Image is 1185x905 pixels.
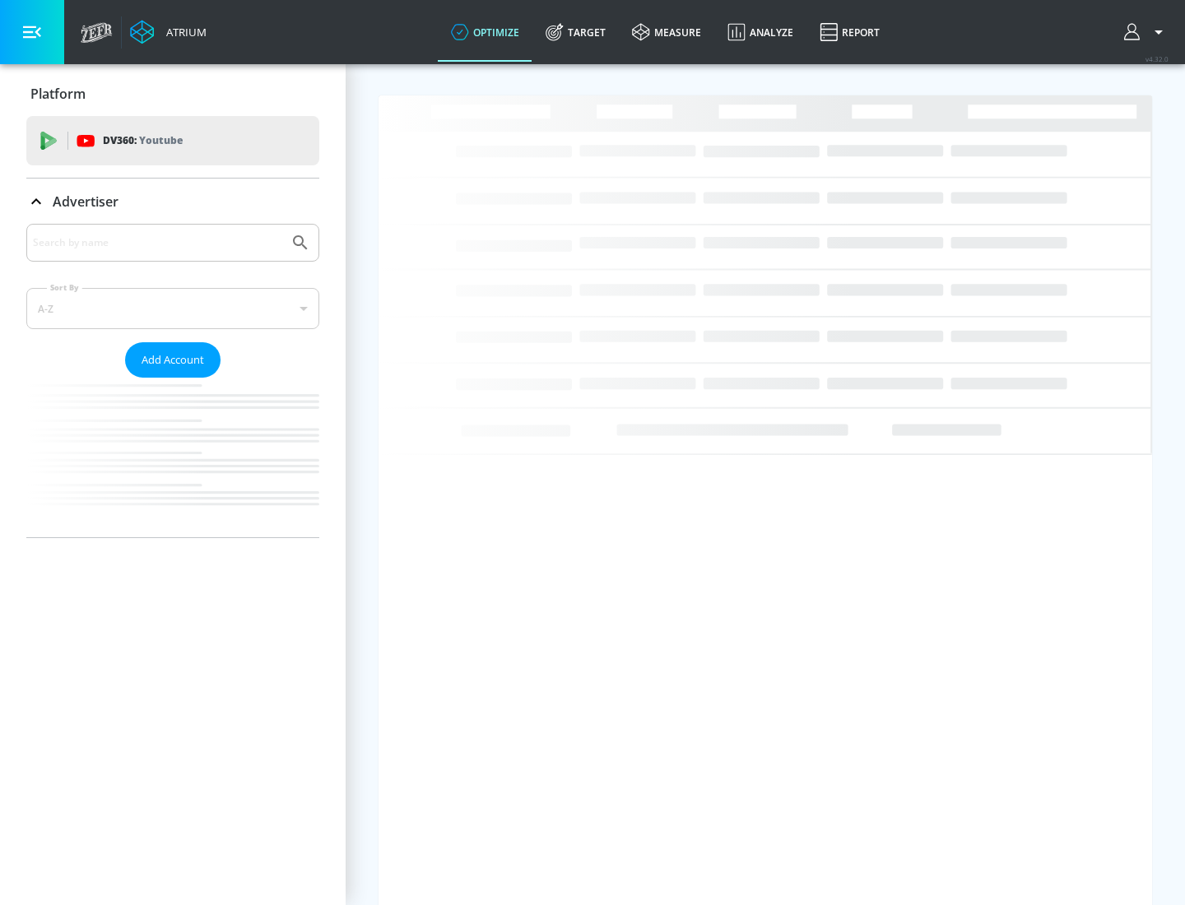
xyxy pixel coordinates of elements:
[619,2,714,62] a: measure
[1145,54,1169,63] span: v 4.32.0
[30,85,86,103] p: Platform
[26,224,319,537] div: Advertiser
[26,288,319,329] div: A-Z
[26,116,319,165] div: DV360: Youtube
[532,2,619,62] a: Target
[103,132,183,150] p: DV360:
[33,232,282,253] input: Search by name
[130,20,207,44] a: Atrium
[806,2,893,62] a: Report
[438,2,532,62] a: optimize
[125,342,221,378] button: Add Account
[53,193,118,211] p: Advertiser
[26,378,319,537] nav: list of Advertiser
[139,132,183,149] p: Youtube
[47,282,82,293] label: Sort By
[26,179,319,225] div: Advertiser
[26,71,319,117] div: Platform
[142,350,204,369] span: Add Account
[714,2,806,62] a: Analyze
[160,25,207,39] div: Atrium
